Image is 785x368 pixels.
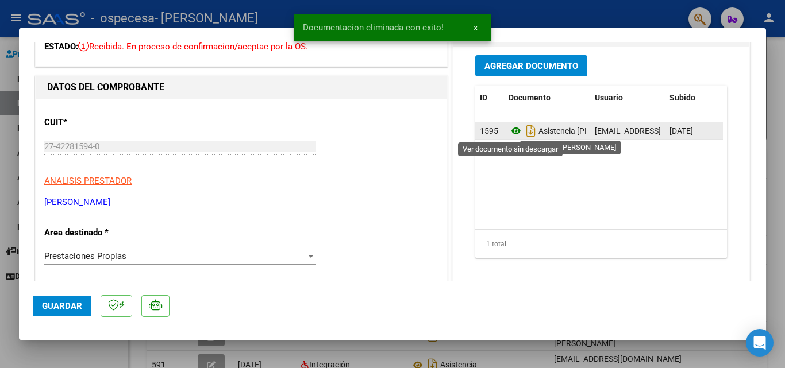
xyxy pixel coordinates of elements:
button: x [464,17,487,38]
span: Asistencia [PERSON_NAME] [509,126,638,135]
strong: DATOS DEL COMPROBANTE [47,82,164,92]
datatable-header-cell: ID [475,86,504,110]
span: Subido [669,93,695,102]
span: Agregar Documento [484,61,578,71]
datatable-header-cell: Documento [504,86,590,110]
span: ESTADO: [44,41,78,52]
i: Descargar documento [524,122,538,140]
div: Open Intercom Messenger [746,329,774,357]
div: 1 total [475,230,727,258]
span: Documentacion eliminada con exito! [303,22,444,33]
span: Guardar [42,301,82,311]
span: 1595 [480,126,498,135]
datatable-header-cell: Usuario [590,86,665,110]
p: [PERSON_NAME] [44,196,438,209]
span: ANALISIS PRESTADOR [44,176,132,186]
span: [DATE] [669,126,693,135]
span: ID [480,93,487,102]
p: CUIT [44,116,163,129]
datatable-header-cell: Acción [722,86,780,110]
button: Guardar [33,296,91,316]
span: x [474,22,478,33]
button: Agregar Documento [475,55,587,76]
span: Recibida. En proceso de confirmacion/aceptac por la OS. [78,41,308,52]
p: Area destinado * [44,226,163,239]
span: Prestaciones Propias [44,251,126,261]
div: DOCUMENTACIÓN RESPALDATORIA [453,47,749,285]
span: Documento [509,93,551,102]
span: Usuario [595,93,623,102]
datatable-header-cell: Subido [665,86,722,110]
